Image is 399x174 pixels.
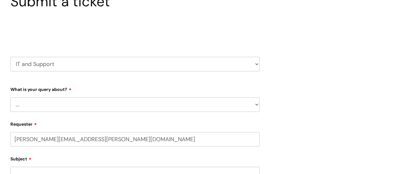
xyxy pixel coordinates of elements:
label: Subject [10,154,260,162]
h2: Select issue type [10,25,260,36]
input: Email [10,132,260,147]
label: Requester [10,119,260,127]
label: What is your query about? [10,85,260,92]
